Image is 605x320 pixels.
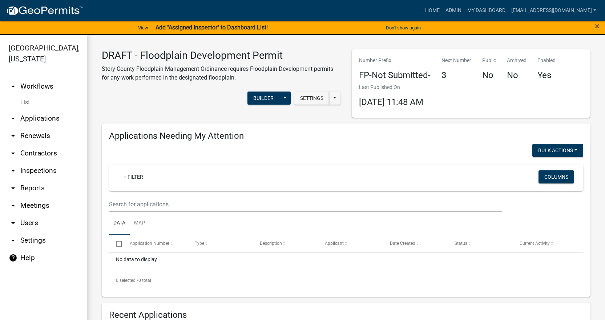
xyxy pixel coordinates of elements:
i: arrow_drop_down [9,166,17,175]
i: arrow_drop_down [9,149,17,158]
span: [DATE] 11:48 AM [359,97,423,107]
span: × [595,21,600,31]
h4: No [482,70,496,81]
h4: FP-Not Submitted- [359,70,431,81]
i: arrow_drop_down [9,219,17,227]
span: Type [195,241,204,246]
i: arrow_drop_down [9,201,17,210]
h4: Yes [537,70,556,81]
datatable-header-cell: Type [188,235,253,252]
p: Number Prefix [359,57,431,64]
datatable-header-cell: Status [448,235,513,252]
h4: Applications Needing My Attention [109,131,583,141]
span: Application Number [130,241,170,246]
h3: DRAFT - Floodplain Development Permit [102,49,341,62]
button: Bulk Actions [532,144,583,157]
a: Map [130,212,149,235]
i: arrow_drop_down [9,131,17,140]
button: Builder [247,92,279,105]
i: arrow_drop_up [9,82,17,91]
datatable-header-cell: Applicant [318,235,383,252]
div: 0 total [109,271,583,289]
span: Applicant [325,241,344,246]
a: Home [422,4,443,17]
p: Last Published On [359,84,423,91]
p: Next Number [441,57,471,64]
i: arrow_drop_down [9,184,17,193]
a: [EMAIL_ADDRESS][DOMAIN_NAME] [508,4,599,17]
span: Date Created [390,241,415,246]
span: Description [260,241,282,246]
h4: No [507,70,527,81]
datatable-header-cell: Description [253,235,318,252]
i: arrow_drop_down [9,236,17,245]
h4: 3 [441,70,471,81]
button: Don't show again [383,22,424,34]
a: View [135,22,151,34]
p: Public [482,57,496,64]
input: Search for applications [109,197,502,212]
strong: Add "Assigned Inspector" to Dashboard List! [156,24,268,31]
button: Columns [539,170,574,183]
i: help [9,254,17,262]
p: Story County Floodplain Management Ordinance requires Floodplain Development permits for any work... [102,65,341,82]
a: My Dashboard [464,4,508,17]
button: Close [595,22,600,31]
span: 0 selected / [116,278,138,283]
datatable-header-cell: Current Activity [513,235,578,252]
span: Current Activity [520,241,550,246]
button: Settings [294,92,329,105]
p: Enabled [537,57,556,64]
datatable-header-cell: Select [109,235,123,252]
p: Archived [507,57,527,64]
datatable-header-cell: Date Created [383,235,448,252]
a: Admin [443,4,464,17]
div: No data to display [109,253,583,271]
datatable-header-cell: Application Number [123,235,188,252]
a: Data [109,212,130,235]
span: Status [455,241,468,246]
i: arrow_drop_down [9,114,17,123]
a: + Filter [118,170,149,183]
